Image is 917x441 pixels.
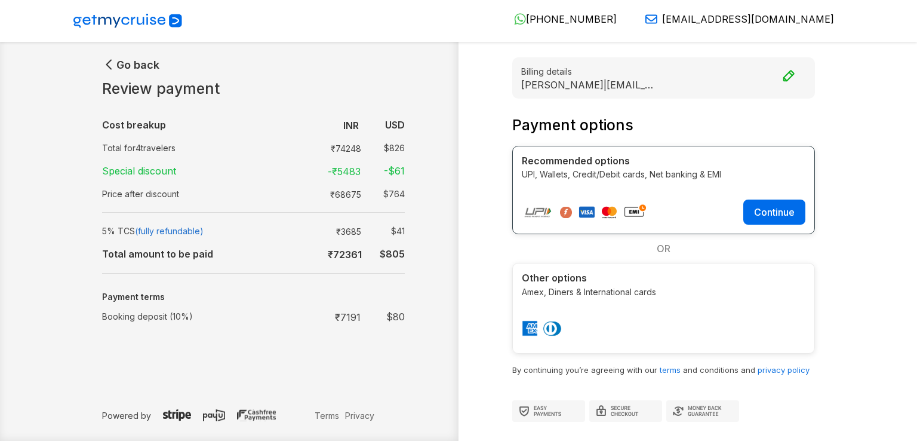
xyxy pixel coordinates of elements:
[512,117,815,134] h3: Payment options
[299,137,305,159] td: :
[135,226,204,236] span: (fully refundable)
[386,311,405,323] strong: $ 80
[343,120,359,131] b: INR
[102,165,176,177] strong: Special discount
[102,220,299,242] td: 5% TCS
[299,220,305,242] td: :
[328,249,362,261] b: ₹ 72361
[504,13,617,25] a: [PHONE_NUMBER]
[366,222,405,240] td: $ 41
[522,155,805,167] h4: Recommended options
[163,409,191,421] img: stripe
[512,363,815,376] p: By continuing you’re agreeing with our and conditions and
[322,139,366,157] td: ₹ 74248
[335,311,361,323] strong: ₹ 7191
[512,234,815,263] div: OR
[660,365,681,375] a: terms
[102,409,312,422] p: Powered by
[203,409,225,421] img: payu
[299,113,305,137] td: :
[102,248,213,260] b: Total amount to be paid
[102,119,166,131] b: Cost breakup
[384,165,405,177] strong: -$ 61
[342,409,377,422] a: Privacy
[102,183,299,205] td: Price after discount
[322,222,366,240] td: ₹ 3685
[102,80,405,98] h1: Review payment
[237,409,276,421] img: cashfree
[380,248,405,260] b: $ 805
[522,272,805,284] h4: Other options
[102,292,405,302] h5: Payment terms
[322,185,366,203] td: ₹ 68675
[662,13,834,25] span: [EMAIL_ADDRESS][DOMAIN_NAME]
[758,365,810,375] a: privacy policy
[522,168,805,180] p: UPI, Wallets, Credit/Debit cards, Net banking & EMI
[636,13,834,25] a: [EMAIL_ADDRESS][DOMAIN_NAME]
[526,13,617,25] span: [PHONE_NUMBER]
[743,200,805,225] button: Continue
[385,119,405,131] b: USD
[366,185,405,203] td: $ 764
[299,159,305,183] td: :
[102,57,159,72] button: Go back
[312,409,342,422] a: Terms
[102,137,299,159] td: Total for 4 travelers
[328,166,361,177] strong: -₹ 5483
[366,139,405,157] td: $ 826
[521,79,658,90] p: [PERSON_NAME] | [EMAIL_ADDRESS][DOMAIN_NAME]
[299,242,305,266] td: :
[299,183,305,205] td: :
[102,305,299,329] td: Booking deposit (10%)
[514,13,526,25] img: WhatsApp
[522,286,805,298] p: Amex, Diners & International cards
[645,13,657,25] img: Email
[299,305,305,329] td: :
[521,65,806,78] small: Billing details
